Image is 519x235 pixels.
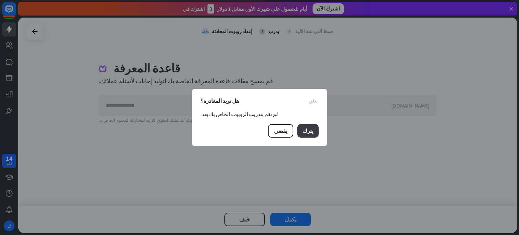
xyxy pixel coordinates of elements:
button: يترك [297,124,319,138]
font: يغلق [309,98,318,103]
button: افتح أداة الدردشة المباشرة [5,3,26,23]
font: هل تريد المغادرة؟ [200,97,239,104]
font: يترك [303,127,313,134]
font: يقضي [274,127,287,134]
font: لم تقم بتدريب الروبوت الخاص بك بعد. [200,111,278,117]
button: يقضي [268,124,293,138]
